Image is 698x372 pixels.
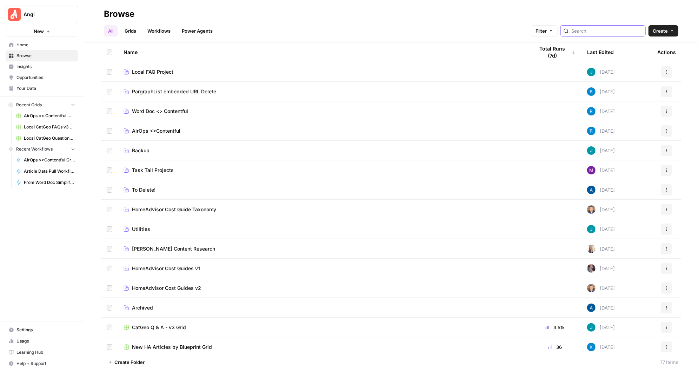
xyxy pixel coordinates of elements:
[587,205,596,214] img: 50s1itr6iuawd1zoxsc8bt0iyxwq
[24,179,75,186] span: From Word Doc Simplify Attempt
[587,146,615,155] div: [DATE]
[178,25,217,36] a: Power Agents
[653,27,668,34] span: Create
[6,83,78,94] a: Your Data
[587,245,596,253] img: 6nbwfcfcmyg6kjpjqwyn2ex865ht
[124,265,523,272] a: HomeAdvisor Cost Guides v1
[124,42,523,62] div: Name
[587,42,614,62] div: Last Edited
[536,27,547,34] span: Filter
[124,304,523,311] a: Archived
[124,344,523,351] a: New HA Articles by Blueprint Grid
[6,336,78,347] a: Usage
[132,88,216,95] span: PargraphList embedded URL Delete
[587,68,596,76] img: gsxx783f1ftko5iaboo3rry1rxa5
[587,245,615,253] div: [DATE]
[124,127,523,134] a: AirOps <>Contentful
[132,108,188,115] span: Word Doc <> Contentful
[531,25,558,36] button: Filter
[657,42,676,62] div: Actions
[6,50,78,61] a: Browse
[587,186,596,194] img: he81ibor8lsei4p3qvg4ugbvimgp
[587,127,596,135] img: 4ql36xcz6vn5z6vl131rp0snzihs
[587,107,615,115] div: [DATE]
[571,27,643,34] input: Search
[587,343,615,351] div: [DATE]
[104,357,149,368] button: Create Folder
[534,42,576,62] div: Total Runs (7d)
[6,72,78,83] a: Opportunities
[124,206,523,213] a: HomeAdvisor Cost Guide Taxonomy
[587,166,596,174] img: 2tpfked42t1e3e12hiit98ie086g
[124,68,523,75] a: Local FAQ Project
[6,324,78,336] a: Settings
[16,74,75,81] span: Opportunities
[6,358,78,369] button: Help + Support
[587,205,615,214] div: [DATE]
[124,226,523,233] a: Utilities
[587,87,615,96] div: [DATE]
[124,88,523,95] a: PargraphList embedded URL Delete
[16,85,75,92] span: Your Data
[587,304,596,312] img: he81ibor8lsei4p3qvg4ugbvimgp
[13,121,78,133] a: Local CatGeo FAQs v3 Grid
[587,323,596,332] img: gsxx783f1ftko5iaboo3rry1rxa5
[143,25,175,36] a: Workflows
[132,265,200,272] span: HomeAdvisor Cost Guides v1
[132,68,173,75] span: Local FAQ Project
[16,327,75,333] span: Settings
[6,144,78,154] button: Recent Workflows
[132,304,153,311] span: Archived
[132,127,180,134] span: AirOps <>Contentful
[587,107,596,115] img: 4ql36xcz6vn5z6vl131rp0snzihs
[587,166,615,174] div: [DATE]
[587,87,596,96] img: 4ql36xcz6vn5z6vl131rp0snzihs
[16,338,75,344] span: Usage
[16,349,75,356] span: Learning Hub
[24,11,66,18] span: Angi
[587,323,615,332] div: [DATE]
[24,168,75,174] span: Article Data Pull Workflow
[587,284,596,292] img: 50s1itr6iuawd1zoxsc8bt0iyxwq
[587,68,615,76] div: [DATE]
[13,166,78,177] a: Article Data Pull Workflow
[16,360,75,367] span: Help + Support
[587,225,596,233] img: gsxx783f1ftko5iaboo3rry1rxa5
[6,347,78,358] a: Learning Hub
[132,186,155,193] span: To Delete!
[16,146,53,152] span: Recent Workflows
[587,264,596,273] img: z7thsnrr4ts3t7dx1vqir5w2yny7
[587,264,615,273] div: [DATE]
[120,25,140,36] a: Grids
[534,324,576,331] div: 3.51k
[104,8,134,20] div: Browse
[132,226,150,233] span: Utilities
[124,108,523,115] a: Word Doc <> Contentful
[124,147,523,154] a: Backup
[132,324,186,331] span: CatGeo Q & A - v3 Grid
[8,8,21,21] img: Angi Logo
[24,113,75,119] span: AirOps <> Contentful: Create FAQ List 2 Grid
[34,28,44,35] span: New
[587,146,596,155] img: gsxx783f1ftko5iaboo3rry1rxa5
[587,127,615,135] div: [DATE]
[13,110,78,121] a: AirOps <> Contentful: Create FAQ List 2 Grid
[13,177,78,188] a: From Word Doc Simplify Attempt
[132,344,212,351] span: New HA Articles by Blueprint Grid
[16,64,75,70] span: Insights
[649,25,678,36] button: Create
[114,359,145,366] span: Create Folder
[6,39,78,51] a: Home
[16,42,75,48] span: Home
[124,167,523,174] a: Task Tail Projects
[6,6,78,23] button: Workspace: Angi
[124,245,523,252] a: [PERSON_NAME] Content Research
[132,167,174,174] span: Task Tail Projects
[587,304,615,312] div: [DATE]
[124,285,523,292] a: HomeAdvisor Cost Guides v2
[24,135,75,141] span: Local CatGeo Questions & Answers - Fail Version Grid
[16,53,75,59] span: Browse
[6,100,78,110] button: Recent Grids
[124,186,523,193] a: To Delete!
[132,285,201,292] span: HomeAdvisor Cost Guides v2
